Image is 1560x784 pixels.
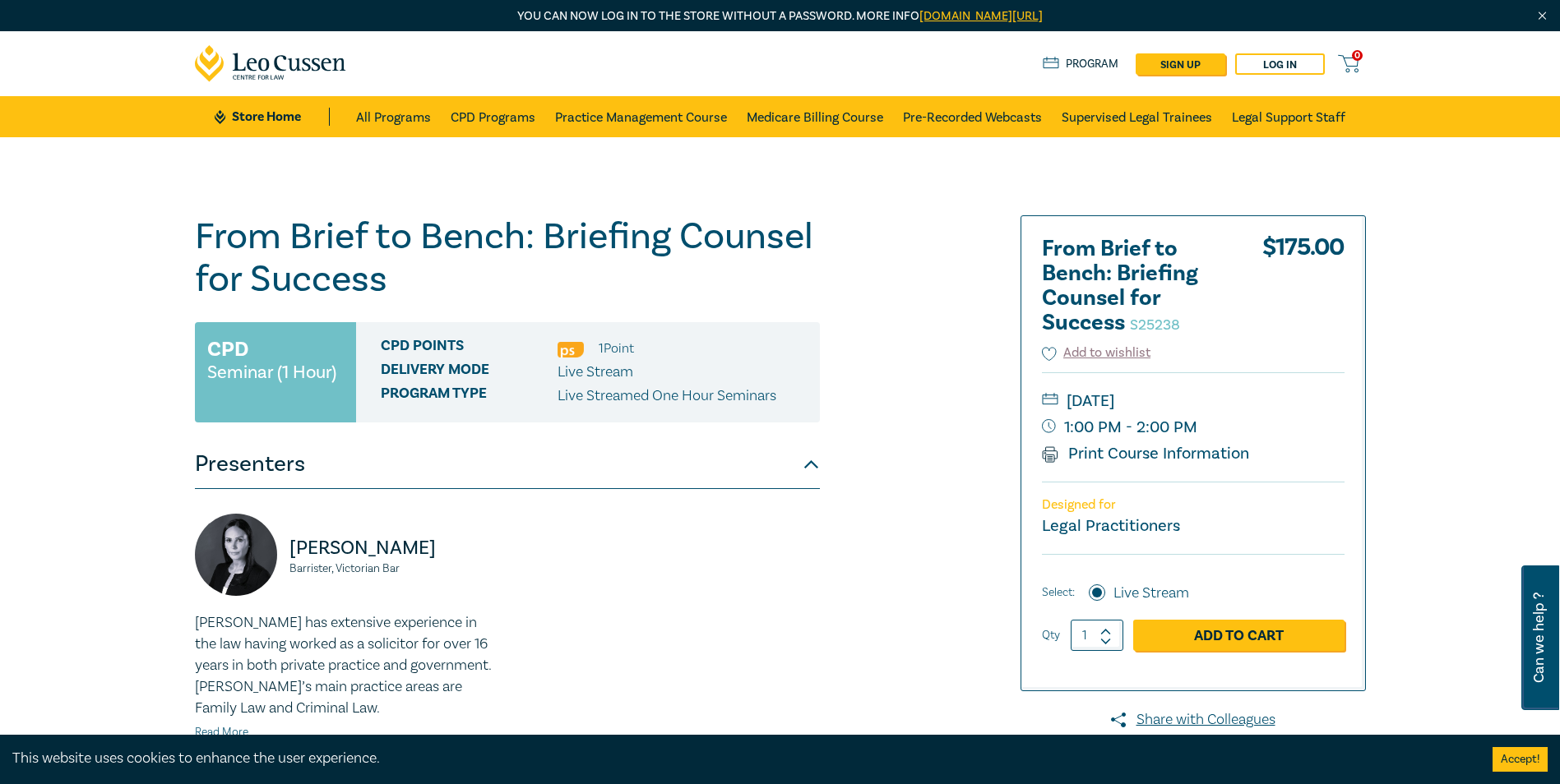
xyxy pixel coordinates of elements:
p: [PERSON_NAME] has extensive experience in the law having worked as a solicitor for over 16 years ... [195,612,498,719]
a: Pre-Recorded Webcasts [903,96,1042,137]
p: Designed for [1042,497,1345,513]
button: Add to wishlist [1042,344,1151,362]
span: Can we help ? [1531,575,1547,700]
a: All Programs [356,96,431,137]
a: Medicare Billing Course [747,96,883,137]
button: Presenters [195,440,820,489]
a: CPD Programs [451,96,535,137]
small: Barrister, Victorian Bar [289,563,498,574]
a: [DOMAIN_NAME][URL] [919,8,1043,24]
small: [DATE] [1042,388,1345,414]
small: S25238 [1130,316,1180,334]
button: Accept cookies [1493,747,1548,772]
a: Log in [1235,53,1325,75]
a: Program [1043,55,1119,73]
small: Seminar (1 Hour) [207,364,336,380]
img: Professional Skills [558,342,584,357]
h1: From Brief to Bench: Briefing Counsel for Success [195,215,820,301]
span: 0 [1352,50,1363,61]
p: Live Streamed One Hour Seminars [558,385,776,407]
span: Delivery Mode [381,362,558,383]
a: Print Course Information [1042,443,1250,464]
span: Live Stream [558,362,633,381]
label: Qty [1042,626,1060,644]
div: $ 175.00 [1262,237,1345,344]
div: This website uses cookies to enhance the user experience. [12,748,1468,769]
p: You can now log in to the store without a password. More info [195,7,1366,25]
h2: From Brief to Bench: Briefing Counsel for Success [1042,237,1223,335]
a: Add to Cart [1133,620,1345,651]
a: Practice Management Course [555,96,727,137]
img: Close [1535,9,1549,23]
label: Live Stream [1113,583,1189,604]
p: [PERSON_NAME] [289,535,498,561]
span: Program type [381,385,558,407]
span: CPD Points [381,338,558,359]
h3: CPD [207,334,248,364]
a: sign up [1136,53,1225,75]
a: Share with Colleagues [1021,709,1366,731]
small: 1:00 PM - 2:00 PM [1042,414,1345,440]
small: Legal Practitioners [1042,515,1180,537]
a: Legal Support Staff [1232,96,1345,137]
input: 1 [1071,620,1123,651]
a: Supervised Legal Trainees [1062,96,1212,137]
a: Store Home [215,108,329,126]
span: Select: [1042,583,1075,602]
a: Read More [195,725,248,740]
img: https://s3.ap-southeast-2.amazonaws.com/leo-cussen-store-production-content/Contacts/Michelle%20B... [195,514,277,596]
li: 1 Point [599,338,634,359]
